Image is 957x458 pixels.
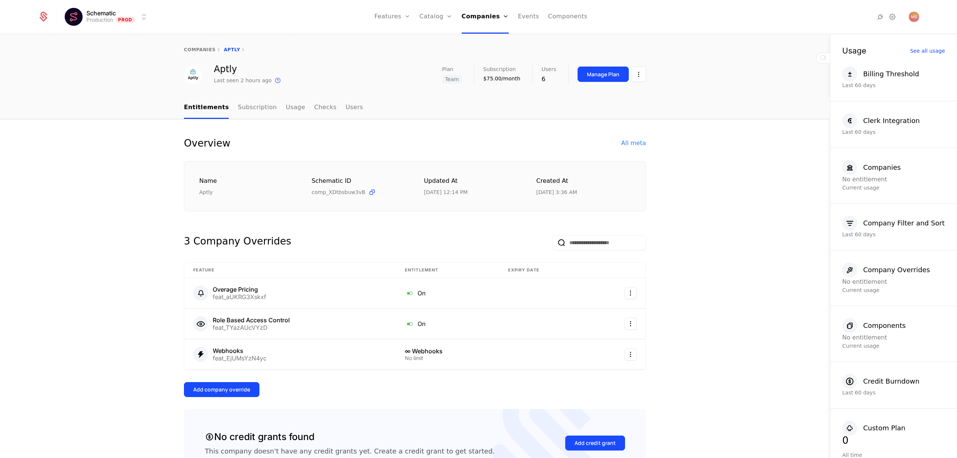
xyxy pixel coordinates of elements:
[199,176,294,186] div: Name
[184,137,230,149] div: Overview
[184,97,229,119] a: Entitlements
[213,325,290,331] div: feat_TYazAUcVYzD
[405,319,490,329] div: On
[863,162,901,173] div: Companies
[542,75,556,84] div: 6
[842,47,866,55] div: Usage
[625,348,637,360] button: Select action
[312,188,366,196] span: comp_XDtbsbuw3vB
[910,48,945,53] div: See all usage
[405,348,490,354] div: ∞ Webhooks
[213,294,266,300] div: feat_aUKRG3Xskxf
[863,423,905,433] div: Custom Plan
[213,348,267,354] div: Webhooks
[842,113,920,128] button: Clerk Integration
[213,355,267,361] div: feat_EjUMsYzN4yc
[442,67,453,72] span: Plan
[483,75,520,82] div: $75.00/month
[842,176,887,183] span: No entitlement
[184,97,363,119] ul: Choose Sub Page
[536,188,577,196] div: 10/2/24, 3:36 AM
[184,97,646,119] nav: Main
[842,374,920,389] button: Credit Burndown
[65,8,83,26] img: Schematic
[842,67,919,82] button: Billing Threshold
[842,278,887,285] span: No entitlement
[67,9,148,25] button: Select environment
[587,71,619,78] div: Manage Plan
[213,317,290,323] div: Role Based Access Control
[863,116,920,126] div: Clerk Integration
[483,67,516,72] span: Subscription
[184,66,202,84] img: Aptly
[199,188,294,196] div: Aptly
[286,97,305,119] a: Usage
[184,262,396,278] th: Feature
[405,288,490,298] div: On
[888,12,897,21] a: Settings
[86,10,116,16] span: Schematic
[213,286,266,292] div: Overage Pricing
[842,421,905,436] button: Custom Plan
[214,77,272,84] div: Last seen 2 hours ago
[184,47,216,52] a: companies
[193,386,250,393] div: Add company override
[863,69,919,79] div: Billing Threshold
[314,97,336,119] a: Checks
[842,334,887,341] span: No entitlement
[575,439,616,447] div: Add credit grant
[842,436,945,445] div: 0
[565,436,625,451] button: Add credit grant
[842,318,906,333] button: Components
[863,218,945,228] div: Company Filter and Sort
[345,97,363,119] a: Users
[214,65,282,74] div: Aptly
[184,382,259,397] button: Add company override
[499,262,590,278] th: Expiry date
[909,12,919,22] img: Mark Simkiv
[842,82,945,89] div: Last 60 days
[86,16,113,24] div: Production
[625,287,637,299] button: Select action
[842,342,945,350] div: Current usage
[909,12,919,22] button: Open user button
[863,265,930,275] div: Company Overrides
[842,128,945,136] div: Last 60 days
[184,235,291,250] div: 3 Company Overrides
[842,216,945,231] button: Company Filter and Sort
[863,376,920,387] div: Credit Burndown
[842,231,945,238] div: Last 60 days
[424,188,468,196] div: 9/29/25, 12:14 PM
[625,318,637,330] button: Select action
[632,67,646,82] button: Select action
[542,67,556,72] span: Users
[876,12,885,21] a: Integrations
[396,262,499,278] th: Entitlement
[116,17,135,23] span: Prod
[424,176,518,186] div: Updated at
[238,97,277,119] a: Subscription
[863,320,906,331] div: Components
[205,447,495,456] div: This company doesn't have any credit grants yet. Create a credit grant to get started.
[842,184,945,191] div: Current usage
[536,176,631,186] div: Created at
[842,286,945,294] div: Current usage
[405,356,490,361] div: No limit
[205,430,314,444] div: No credit grants found
[842,262,930,277] button: Company Overrides
[842,389,945,396] div: Last 60 days
[312,176,406,185] div: Schematic ID
[842,160,901,175] button: Companies
[621,139,646,148] div: All meta
[442,75,462,84] span: Team
[578,67,629,82] button: Manage Plan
